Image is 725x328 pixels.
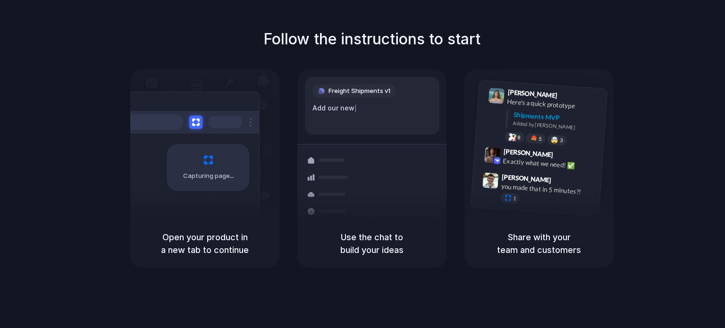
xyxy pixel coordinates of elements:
div: you made that in 5 minutes?! [501,181,595,197]
span: [PERSON_NAME] [503,146,553,160]
span: 9:42 AM [556,151,575,162]
h5: Open your product in a new tab to continue [142,231,268,256]
div: Add our new [312,103,432,113]
span: [PERSON_NAME] [502,171,552,185]
h1: Follow the instructions to start [263,28,481,50]
span: [PERSON_NAME] [507,87,557,101]
span: Capturing page [183,171,236,181]
div: Exactly what we need! ✅ [503,156,597,172]
span: 9:41 AM [560,91,580,102]
h5: Share with your team and customers [476,231,602,256]
div: 🤯 [551,136,559,143]
span: 9:47 AM [554,176,573,187]
span: 8 [517,135,521,140]
div: Added by [PERSON_NAME] [513,119,599,133]
span: Freight Shipments v1 [329,86,390,96]
div: Shipments MVP [513,109,600,125]
span: 1 [513,196,516,201]
span: 3 [560,138,563,143]
span: 5 [539,136,542,141]
h5: Use the chat to build your ideas [309,231,435,256]
div: Here's a quick prototype [507,96,601,112]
